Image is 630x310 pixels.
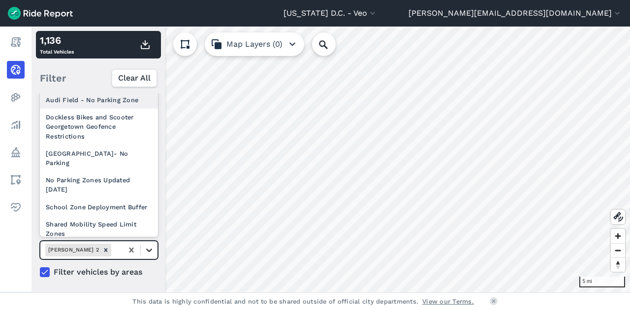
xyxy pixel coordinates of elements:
[112,69,157,87] button: Clear All
[7,198,25,216] a: Health
[283,7,378,19] button: [US_STATE] D.C. - Veo
[36,63,161,93] div: Filter
[31,27,630,292] canvas: Map
[40,33,74,56] div: Total Vehicles
[40,91,158,109] div: Audi Field - No Parking Zone
[40,33,74,48] div: 1,136
[8,7,73,20] img: Ride Report
[7,88,25,106] a: Heatmaps
[40,109,158,145] div: Dockless Bikes and Scooter Georgetown Geofence Restrictions
[40,145,158,171] div: [GEOGRAPHIC_DATA]- No Parking
[45,244,100,256] div: [PERSON_NAME] 2
[40,171,158,198] div: No Parking Zones Updated [DATE]
[312,32,351,56] input: Search Location or Vehicles
[7,143,25,161] a: Policy
[118,72,151,84] span: Clear All
[40,216,158,242] div: Shared Mobility Speed Limit Zones
[205,32,304,56] button: Map Layers (0)
[579,277,625,287] div: 5 mi
[422,297,474,306] a: View our Terms.
[7,116,25,134] a: Analyze
[611,243,625,257] button: Zoom out
[40,198,158,216] div: School Zone Deployment Buffer
[611,257,625,272] button: Reset bearing to north
[611,229,625,243] button: Zoom in
[409,7,622,19] button: [PERSON_NAME][EMAIL_ADDRESS][DOMAIN_NAME]
[100,244,111,256] div: Remove Ward 2
[7,61,25,79] a: Realtime
[40,266,158,278] label: Filter vehicles by areas
[7,171,25,189] a: Areas
[7,33,25,51] a: Report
